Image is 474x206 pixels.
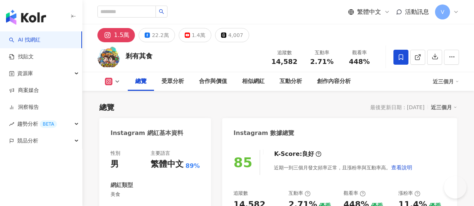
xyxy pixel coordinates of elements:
div: 4,007 [228,30,243,40]
div: 互動率 [289,190,311,197]
div: 85 [233,155,252,170]
button: 22.2萬 [139,28,175,42]
button: 4,007 [215,28,249,42]
div: 追蹤數 [270,49,299,56]
div: 互動率 [308,49,336,56]
span: 2.71% [310,58,333,65]
span: 14,582 [271,58,297,65]
div: BETA [40,120,57,128]
span: 趨勢分析 [17,116,57,132]
div: K-Score : [274,150,321,158]
div: 1.4萬 [192,30,205,40]
a: searchAI 找網紅 [9,36,40,44]
div: 相似網紅 [242,77,265,86]
div: 合作與價值 [199,77,227,86]
button: 查看說明 [391,160,413,175]
div: 網紅類型 [111,181,133,189]
a: 找貼文 [9,53,34,61]
div: 創作內容分析 [317,77,351,86]
div: Instagram 網紅基本資料 [111,129,183,137]
div: 漲粉率 [398,190,420,197]
button: 1.5萬 [97,28,135,42]
div: 男 [111,159,119,170]
span: 89% [185,162,200,170]
iframe: Help Scout Beacon - Open [444,176,467,199]
img: KOL Avatar [97,46,120,68]
span: 競品分析 [17,132,38,149]
div: 主要語言 [151,150,170,157]
button: 1.4萬 [179,28,211,42]
span: 美食 [111,191,200,198]
span: rise [9,122,14,127]
div: 剎有其食 [126,51,153,61]
a: 洞察報告 [9,104,39,111]
div: 繁體中文 [151,159,184,170]
span: search [159,9,164,14]
div: 觀看率 [345,49,374,56]
div: 互動分析 [280,77,302,86]
span: V [441,8,444,16]
div: 22.2萬 [152,30,169,40]
div: 最後更新日期：[DATE] [370,104,425,110]
div: 近三個月 [431,102,457,112]
div: 近期一到三個月發文頻率正常，且漲粉率與互動率高。 [274,160,413,175]
div: 總覽 [135,77,147,86]
span: 活動訊息 [405,8,429,15]
img: logo [6,10,46,25]
a: 商案媒合 [9,87,39,94]
div: 性別 [111,150,120,157]
span: 448% [349,58,370,65]
span: 資源庫 [17,65,33,82]
div: 追蹤數 [233,190,248,197]
div: 受眾分析 [161,77,184,86]
div: 良好 [302,150,314,158]
div: 總覽 [99,102,114,113]
div: 近三個月 [433,76,459,87]
div: 1.5萬 [114,30,129,40]
span: 查看說明 [391,165,412,170]
span: 繁體中文 [357,8,381,16]
div: 觀看率 [344,190,366,197]
div: Instagram 數據總覽 [233,129,294,137]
